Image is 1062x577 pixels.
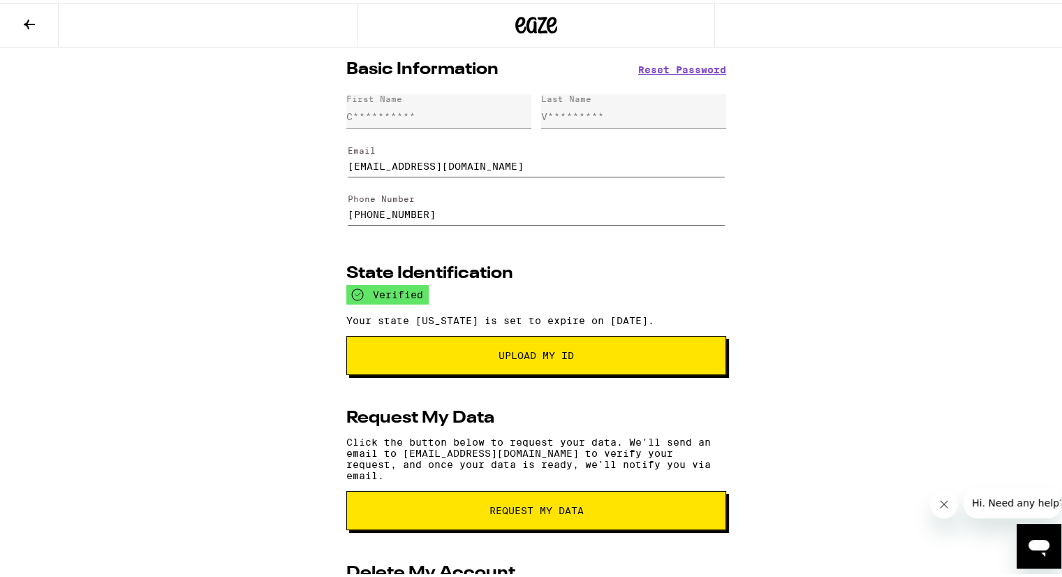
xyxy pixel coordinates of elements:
form: Edit Email Address [346,131,726,180]
label: Phone Number [348,191,415,200]
p: Click the button below to request your data. We'll send an email to [EMAIL_ADDRESS][DOMAIN_NAME] ... [346,434,726,479]
span: Hi. Need any help? [8,10,101,21]
div: verified [346,282,429,302]
span: Upload My ID [499,348,574,358]
form: Edit Phone Number [346,180,726,228]
div: First Name [346,92,402,101]
span: request my data [489,503,584,513]
h2: Basic Information [346,59,499,75]
h2: Request My Data [346,407,494,424]
button: Reset Password [638,62,726,72]
h2: State Identification [346,263,513,279]
button: request my data [346,488,726,527]
iframe: Close message [930,488,958,516]
button: Upload My ID [346,333,726,372]
label: Email [348,143,376,152]
iframe: Message from company [964,485,1061,516]
p: Your state [US_STATE] is set to expire on [DATE]. [346,312,726,323]
iframe: Button to launch messaging window [1017,521,1061,566]
div: Last Name [541,92,591,101]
